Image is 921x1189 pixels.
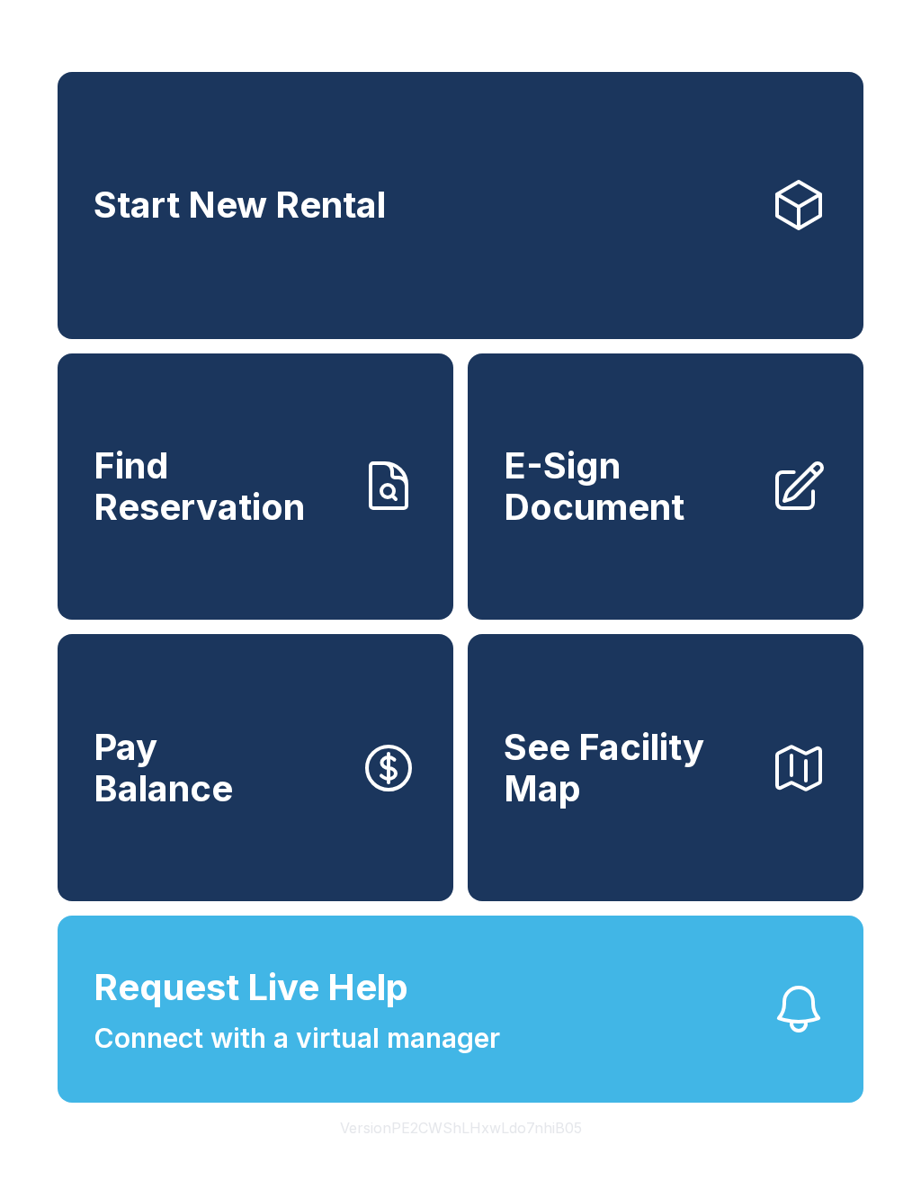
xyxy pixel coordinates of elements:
[504,445,756,527] span: E-Sign Document
[58,353,453,621] a: Find Reservation
[326,1103,596,1153] button: VersionPE2CWShLHxwLdo7nhiB05
[504,727,756,809] span: See Facility Map
[58,916,863,1103] button: Request Live HelpConnect with a virtual manager
[94,727,233,809] span: Pay Balance
[94,961,408,1015] span: Request Live Help
[94,445,345,527] span: Find Reservation
[58,72,863,339] a: Start New Rental
[94,1018,500,1059] span: Connect with a virtual manager
[58,634,453,901] a: PayBalance
[468,353,863,621] a: E-Sign Document
[94,184,386,226] span: Start New Rental
[468,634,863,901] button: See Facility Map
